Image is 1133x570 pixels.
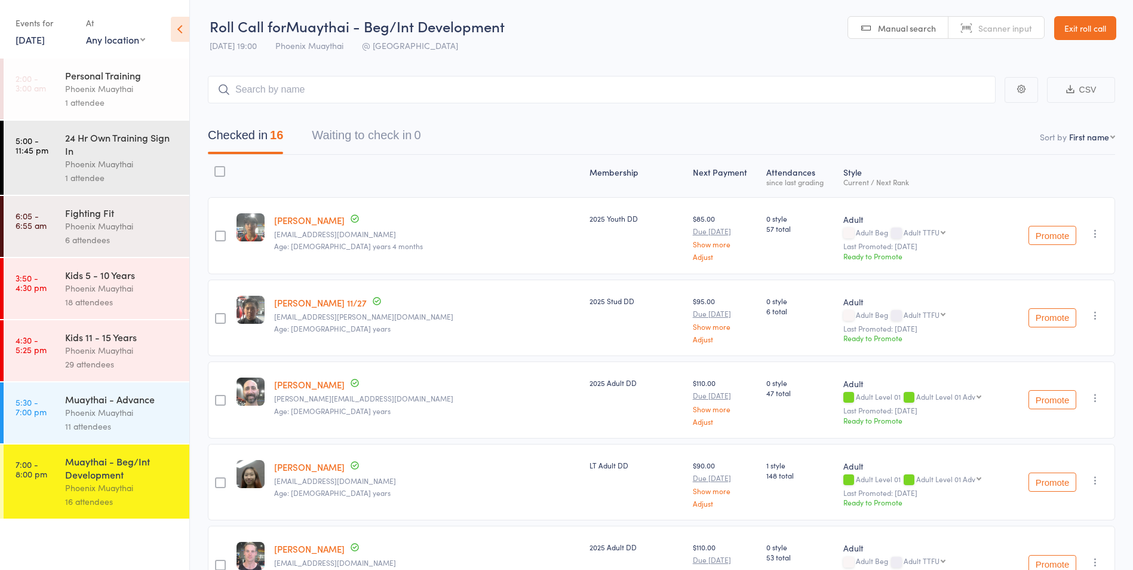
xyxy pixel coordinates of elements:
[1028,473,1076,492] button: Promote
[843,557,1005,567] div: Adult Beg
[843,213,1005,225] div: Adult
[916,393,975,400] div: Adult Level 01 Adv
[693,309,757,318] small: Due [DATE]
[274,394,580,403] small: glen@amacd.au
[16,136,48,155] time: 5:00 - 11:45 pm
[766,542,834,552] span: 0 style
[693,227,757,235] small: Due [DATE]
[16,211,47,230] time: 6:05 - 6:55 am
[693,474,757,482] small: Due [DATE]
[312,122,420,154] button: Waiting to check in0
[65,96,179,109] div: 1 attendee
[1047,77,1115,103] button: CSV
[843,311,1005,321] div: Adult Beg
[766,223,834,234] span: 57 total
[1040,131,1067,143] label: Sort by
[693,405,757,413] a: Show more
[237,460,265,488] img: image1722655182.png
[693,378,757,425] div: $110.00
[766,178,834,186] div: since last grading
[766,470,834,480] span: 148 total
[65,219,179,233] div: Phoenix Muaythai
[1069,131,1109,143] div: First name
[270,128,283,142] div: 16
[843,378,1005,390] div: Adult
[4,121,189,195] a: 5:00 -11:45 pm24 Hr Own Training Sign InPhoenix Muaythai1 attendee
[843,251,1005,261] div: Ready to Promote
[65,171,179,185] div: 1 attendee
[237,213,265,241] img: image1744707576.png
[585,160,688,192] div: Membership
[16,273,47,292] time: 3:50 - 4:30 pm
[16,335,47,354] time: 4:30 - 5:25 pm
[693,460,757,507] div: $90.00
[414,128,420,142] div: 0
[4,59,189,119] a: 2:00 -3:00 amPersonal TrainingPhoenix Muaythai1 attendee
[210,39,257,51] span: [DATE] 19:00
[1054,16,1116,40] a: Exit roll call
[210,16,286,36] span: Roll Call for
[878,22,936,34] span: Manual search
[274,461,345,473] a: [PERSON_NAME]
[237,542,265,570] img: image1736751658.png
[208,76,996,103] input: Search by name
[693,335,757,343] a: Adjust
[4,320,189,381] a: 4:30 -5:25 pmKids 11 - 15 YearsPhoenix Muaythai29 attendees
[16,397,47,416] time: 5:30 - 7:00 pm
[766,378,834,388] span: 0 style
[4,196,189,257] a: 6:05 -6:55 amFighting FitPhoenix Muaythai6 attendees
[843,324,1005,333] small: Last Promoted: [DATE]
[65,406,179,419] div: Phoenix Muaythai
[65,131,179,157] div: 24 Hr Own Training Sign In
[274,296,367,309] a: [PERSON_NAME] 11/27
[693,240,757,248] a: Show more
[274,312,580,321] small: eddy.thomas.tan@gmail.com
[839,160,1010,192] div: Style
[86,33,145,46] div: Any location
[843,393,1005,403] div: Adult Level 01
[693,391,757,400] small: Due [DATE]
[274,543,345,555] a: [PERSON_NAME]
[693,499,757,507] a: Adjust
[589,460,683,470] div: LT Adult DD
[274,214,345,226] a: [PERSON_NAME]
[766,552,834,562] span: 53 total
[16,13,74,33] div: Events for
[65,233,179,247] div: 6 attendees
[274,477,580,485] small: jingskelton@gmail.com
[86,13,145,33] div: At
[843,542,1005,554] div: Adult
[65,82,179,96] div: Phoenix Muaythai
[237,378,265,406] img: image1739169299.png
[693,487,757,495] a: Show more
[978,22,1032,34] span: Scanner input
[589,378,683,388] div: 2025 Adult DD
[65,357,179,371] div: 29 attendees
[65,157,179,171] div: Phoenix Muaythai
[693,213,757,261] div: $85.00
[766,296,834,306] span: 0 style
[843,406,1005,415] small: Last Promoted: [DATE]
[843,296,1005,308] div: Adult
[693,253,757,261] a: Adjust
[65,330,179,344] div: Kids 11 - 15 Years
[274,323,391,333] span: Age: [DEMOGRAPHIC_DATA] years
[843,228,1005,238] div: Adult Beg
[843,242,1005,250] small: Last Promoted: [DATE]
[904,311,939,318] div: Adult TTFU
[65,455,179,481] div: Muaythai - Beg/Int Development
[275,39,343,51] span: Phoenix Muaythai
[904,557,939,565] div: Adult TTFU
[65,344,179,357] div: Phoenix Muaythai
[688,160,762,192] div: Next Payment
[762,160,839,192] div: Atten­dances
[589,213,683,223] div: 2025 Youth DD
[16,459,47,479] time: 7:00 - 8:00 pm
[843,489,1005,497] small: Last Promoted: [DATE]
[843,460,1005,472] div: Adult
[693,556,757,564] small: Due [DATE]
[843,475,1005,485] div: Adult Level 01
[4,258,189,319] a: 3:50 -4:30 pmKids 5 - 10 YearsPhoenix Muaythai18 attendees
[274,241,423,251] span: Age: [DEMOGRAPHIC_DATA] years 4 months
[4,382,189,443] a: 5:30 -7:00 pmMuaythai - AdvancePhoenix Muaythai11 attendees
